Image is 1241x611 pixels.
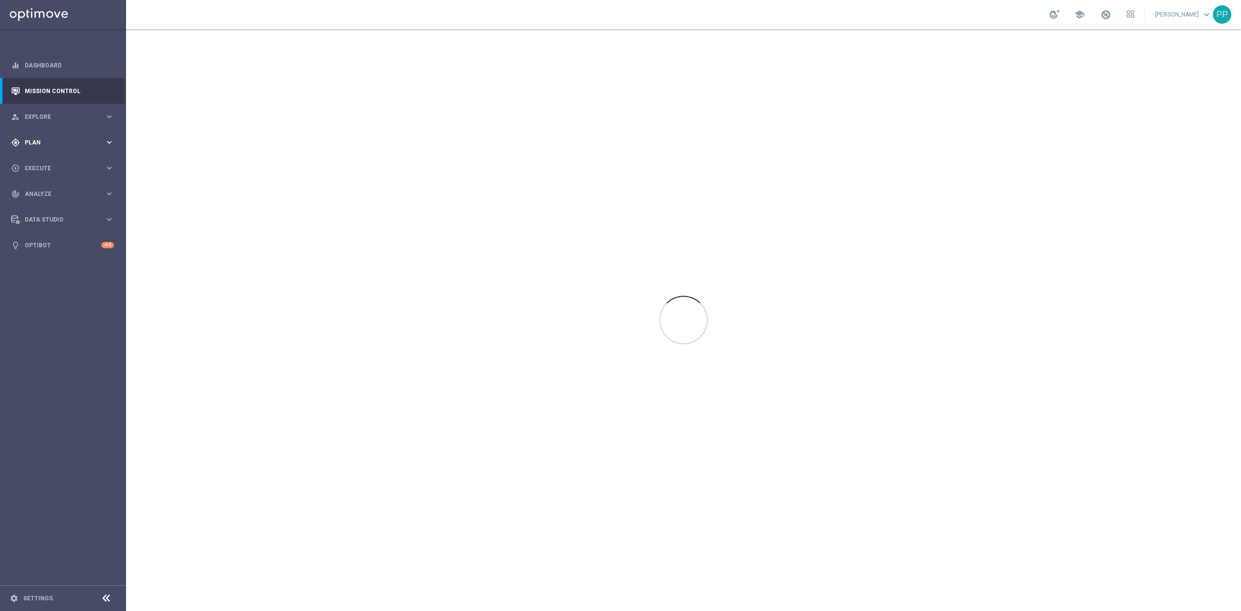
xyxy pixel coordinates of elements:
[10,594,18,603] i: settings
[11,190,20,198] i: track_changes
[11,164,20,173] i: play_circle_outline
[11,113,20,121] i: person_search
[11,113,114,121] button: person_search Explore keyboard_arrow_right
[11,52,114,78] div: Dashboard
[105,112,114,121] i: keyboard_arrow_right
[1213,5,1231,24] div: PP
[105,215,114,224] i: keyboard_arrow_right
[11,241,114,249] button: lightbulb Optibot +10
[11,87,114,95] button: Mission Control
[11,241,20,250] i: lightbulb
[11,139,114,146] button: gps_fixed Plan keyboard_arrow_right
[11,215,105,224] div: Data Studio
[1154,7,1213,22] a: [PERSON_NAME]keyboard_arrow_down
[11,190,105,198] div: Analyze
[105,189,114,198] i: keyboard_arrow_right
[25,52,114,78] a: Dashboard
[11,61,20,70] i: equalizer
[101,242,114,248] div: +10
[25,232,101,258] a: Optibot
[11,78,114,104] div: Mission Control
[25,140,105,145] span: Plan
[105,138,114,147] i: keyboard_arrow_right
[11,113,105,121] div: Explore
[11,138,105,147] div: Plan
[11,190,114,198] button: track_changes Analyze keyboard_arrow_right
[1074,9,1085,20] span: school
[25,217,105,223] span: Data Studio
[11,216,114,224] button: Data Studio keyboard_arrow_right
[23,595,53,601] a: Settings
[11,138,20,147] i: gps_fixed
[11,164,105,173] div: Execute
[25,78,114,104] a: Mission Control
[1201,9,1212,20] span: keyboard_arrow_down
[11,232,114,258] div: Optibot
[11,164,114,172] button: play_circle_outline Execute keyboard_arrow_right
[11,62,114,69] button: equalizer Dashboard
[25,165,105,171] span: Execute
[25,191,105,197] span: Analyze
[105,163,114,173] i: keyboard_arrow_right
[25,114,105,120] span: Explore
